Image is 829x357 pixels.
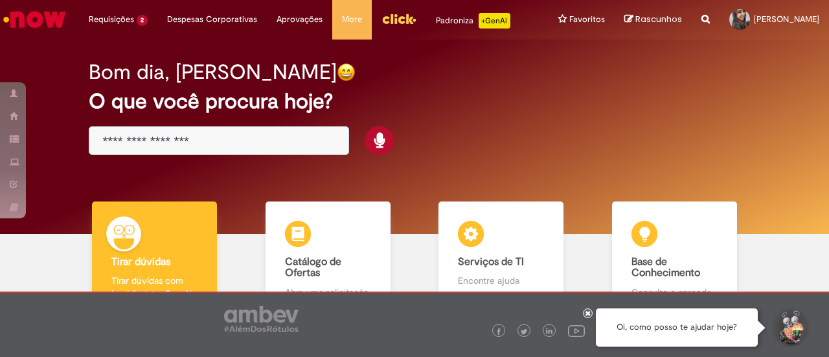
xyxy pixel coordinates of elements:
img: logo_footer_youtube.png [568,322,585,339]
a: Catálogo de Ofertas Abra uma solicitação [242,202,415,314]
p: Consulte e aprenda [631,286,718,299]
b: Serviços de TI [458,255,524,268]
img: logo_footer_ambev_rotulo_gray.png [224,306,299,332]
span: 2 [137,15,148,26]
img: happy-face.png [337,63,356,82]
button: Iniciar Conversa de Suporte [771,308,810,347]
div: Oi, como posso te ajudar hoje? [596,308,758,347]
img: logo_footer_facebook.png [495,328,502,335]
div: Padroniza [436,13,510,29]
a: Base de Conhecimento Consulte e aprenda [588,202,762,314]
h2: Bom dia, [PERSON_NAME] [89,61,337,84]
span: Rascunhos [635,13,682,25]
span: More [342,13,362,26]
img: ServiceNow [1,6,68,32]
b: Catálogo de Ofertas [285,255,341,280]
span: Despesas Corporativas [167,13,257,26]
img: logo_footer_twitter.png [521,328,527,335]
span: Aprovações [277,13,323,26]
span: Requisições [89,13,134,26]
p: Tirar dúvidas com Lupi Assist e Gen Ai [111,274,198,300]
p: Abra uma solicitação [285,286,371,299]
span: [PERSON_NAME] [754,14,819,25]
img: click_logo_yellow_360x200.png [381,9,416,29]
h2: O que você procura hoje? [89,90,740,113]
a: Rascunhos [624,14,682,26]
img: logo_footer_linkedin.png [546,328,552,336]
a: Serviços de TI Encontre ajuda [414,202,588,314]
a: Tirar dúvidas Tirar dúvidas com Lupi Assist e Gen Ai [68,202,242,314]
p: +GenAi [479,13,510,29]
span: Favoritos [569,13,605,26]
b: Base de Conhecimento [631,255,700,280]
p: Encontre ajuda [458,274,544,287]
b: Tirar dúvidas [111,255,170,268]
